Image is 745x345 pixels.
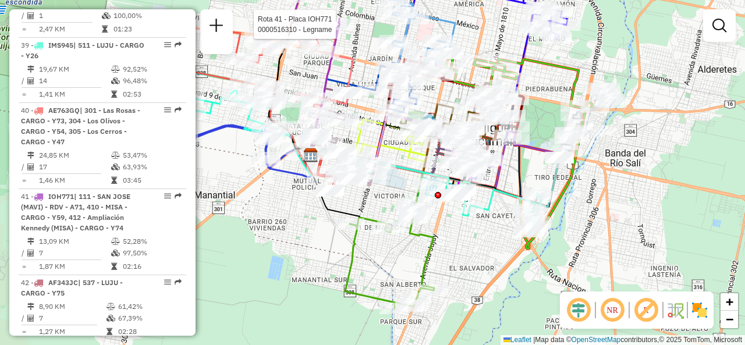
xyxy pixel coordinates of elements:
[38,236,111,247] td: 13,09 KM
[48,278,78,287] span: AF343JC
[102,12,111,19] i: % de utilização da cubagem
[118,301,181,312] td: 61,42%
[27,315,34,322] i: Total de Atividades
[632,296,660,324] span: Exibir rótulo
[122,175,181,186] td: 03:45
[27,152,34,159] i: Distância Total
[164,279,171,286] em: Opções
[21,75,27,87] td: /
[111,238,120,245] i: % de utilização do peso
[421,113,437,128] img: UDC - Tucuman
[21,247,27,259] td: /
[122,63,181,75] td: 92,52%
[164,193,171,200] em: Opções
[501,335,745,345] div: Map data © contributors,© 2025 TomTom, Microsoft
[122,75,181,87] td: 96,48%
[38,75,111,87] td: 14
[111,263,117,270] i: Tempo total em rota
[38,261,111,272] td: 1,87 KM
[164,41,171,48] em: Opções
[48,192,74,201] span: IOH771
[118,312,181,324] td: 67,39%
[122,161,181,173] td: 63,93%
[533,336,535,344] span: |
[122,88,181,100] td: 02:53
[708,14,731,37] a: Exibir filtros
[726,294,733,309] span: +
[175,106,182,113] em: Rota exportada
[27,77,34,84] i: Total de Atividades
[21,106,140,146] span: | 301 - Las Rosas - CARGO - Y73, 304 - Los Olivos - CARGO - Y54, 305 - Los Cerros - CARGO - Y47
[27,163,34,170] i: Total de Atividades
[21,278,123,297] span: | 537 - LUJU - CARGO - Y75
[107,315,115,322] i: % de utilização da cubagem
[565,296,593,324] span: Ocultar deslocamento
[38,247,111,259] td: 7
[111,77,120,84] i: % de utilização da cubagem
[175,279,182,286] em: Rota exportada
[38,301,106,312] td: 8,90 KM
[122,236,181,247] td: 52,28%
[111,91,117,98] i: Tempo total em rota
[102,26,108,33] i: Tempo total em rota
[572,336,621,344] a: OpenStreetMap
[27,12,34,19] i: Total de Atividades
[21,278,123,297] span: 42 -
[27,250,34,257] i: Total de Atividades
[21,261,27,272] td: =
[21,326,27,337] td: =
[21,106,140,146] span: 40 -
[48,41,73,49] span: IMS945
[721,311,738,328] a: Zoom out
[38,63,111,75] td: 19,67 KM
[21,192,130,232] span: 41 -
[175,41,182,48] em: Rota exportada
[111,152,120,159] i: % de utilização do peso
[303,148,318,163] img: SAZ AR Tucuman
[118,326,181,337] td: 02:28
[107,328,112,335] i: Tempo total em rota
[690,301,709,319] img: Exibir/Ocultar setores
[27,238,34,245] i: Distância Total
[122,150,181,161] td: 53,47%
[113,23,181,35] td: 01:23
[721,293,738,311] a: Zoom in
[27,303,34,310] i: Distância Total
[113,10,181,22] td: 100,00%
[107,303,115,310] i: % de utilização do peso
[111,250,120,257] i: % de utilização da cubagem
[38,326,106,337] td: 1,27 KM
[38,23,101,35] td: 2,47 KM
[21,192,130,232] span: | 111 - SAN JOSE (MAVI) - RDV - A71, 410 - MISA - CARGO - Y59, 412 - Ampliación Kennedy (MISA) - ...
[21,88,27,100] td: =
[21,41,144,60] span: | 511 - LUJU - CARGO - Y26
[164,106,171,113] em: Opções
[38,88,111,100] td: 1,41 KM
[27,66,34,73] i: Distância Total
[38,161,111,173] td: 17
[122,261,181,272] td: 02:16
[38,150,111,161] td: 24,85 KM
[21,41,144,60] span: 39 -
[122,247,181,259] td: 97,50%
[442,189,471,201] div: Atividade não roteirizada - LUGUENZE SRL
[38,175,111,186] td: 1,46 KM
[21,23,27,35] td: =
[111,177,117,184] i: Tempo total em rota
[38,10,101,22] td: 1
[111,163,120,170] i: % de utilização da cubagem
[21,175,27,186] td: =
[598,296,626,324] span: Ocultar NR
[205,14,228,40] a: Nova sessão e pesquisa
[503,336,531,344] a: Leaflet
[38,312,106,324] td: 7
[666,301,684,319] img: Fluxo de ruas
[21,10,27,22] td: /
[21,161,27,173] td: /
[111,66,120,73] i: % de utilização do peso
[726,312,733,326] span: −
[48,106,80,115] span: AE763GQ
[21,312,27,324] td: /
[175,193,182,200] em: Rota exportada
